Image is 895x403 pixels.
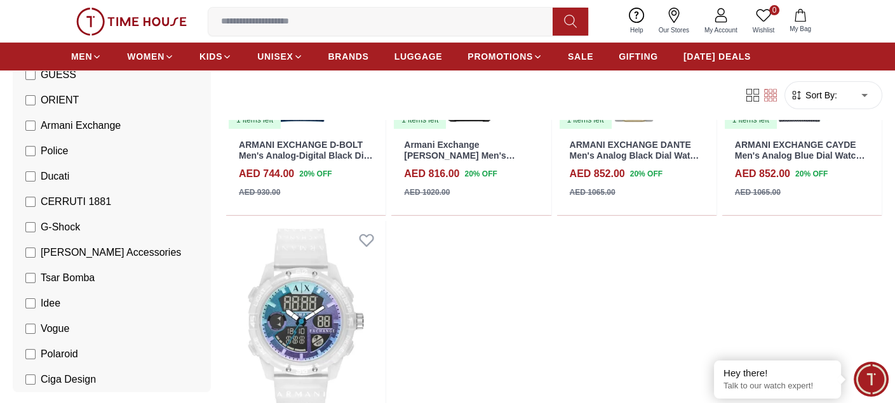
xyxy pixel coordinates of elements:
input: G-Shock [25,222,36,232]
img: ... [76,8,187,36]
span: ORIENT [41,93,79,108]
div: AED 930.00 [239,187,280,198]
a: Help [622,5,651,37]
a: Armani Exchange [PERSON_NAME] Men's Analog Black Dial Watch - AX2812 [404,140,515,182]
h4: AED 816.00 [404,166,459,182]
span: GUESS [41,67,76,83]
span: G-Shock [41,220,80,235]
button: My Bag [782,6,819,36]
div: 1 items left [229,111,281,129]
span: UNISEX [257,50,293,63]
span: Wishlist [748,25,779,35]
span: 20 % OFF [630,168,663,180]
input: Police [25,146,36,156]
span: Polaroid [41,347,78,362]
div: Hey there! [723,367,831,380]
a: ARMANI EXCHANGE DANTE Men's Analog Black Dial Watch - AX1865 [570,140,701,171]
span: Idee [41,296,60,311]
input: Ciga Design [25,374,36,385]
button: Sort By: [790,89,837,102]
a: GIFTING [619,45,658,68]
a: ARMANI EXCHANGE CAYDE Men's Analog Blue Dial Watch - AX2751 [735,140,867,171]
a: BRANDS [328,45,369,68]
span: Tsar Bomba [41,270,95,286]
div: Chat Widget [854,362,889,397]
span: [DATE] DEALS [683,50,751,63]
a: 0Wishlist [745,5,782,37]
span: 20 % OFF [299,168,332,180]
input: Idee [25,298,36,308]
span: Our Stores [654,25,694,35]
span: My Bag [784,24,816,34]
span: WOMEN [127,50,165,63]
input: CERRUTI 1881 [25,197,36,207]
input: GUESS [25,70,36,80]
span: Ducati [41,169,69,184]
span: Police [41,143,69,159]
div: AED 1065.00 [735,187,781,198]
a: KIDS [199,45,232,68]
input: Polaroid [25,349,36,359]
a: UNISEX [257,45,302,68]
span: PROMOTIONS [468,50,533,63]
div: AED 1020.00 [404,187,450,198]
input: ORIENT [25,95,36,105]
a: SALE [568,45,593,68]
span: LUGGAGE [394,50,443,63]
input: Armani Exchange [25,121,36,131]
a: WOMEN [127,45,174,68]
h4: AED 744.00 [239,166,294,182]
span: Armani Exchange [41,118,121,133]
a: [DATE] DEALS [683,45,751,68]
span: Sort By: [803,89,837,102]
h4: AED 852.00 [735,166,790,182]
a: PROMOTIONS [468,45,542,68]
span: CERRUTI 1881 [41,194,111,209]
span: 0 [769,5,779,15]
p: Talk to our watch expert! [723,381,831,392]
input: Ducati [25,171,36,182]
a: LUGGAGE [394,45,443,68]
a: Our Stores [651,5,697,37]
span: GIFTING [619,50,658,63]
div: 1 items left [394,111,446,129]
span: MEN [71,50,92,63]
span: BRANDS [328,50,369,63]
span: Help [625,25,649,35]
h4: AED 852.00 [570,166,625,182]
div: 1 items left [725,111,777,129]
span: Vogue [41,321,69,336]
span: Ciga Design [41,372,96,387]
span: [PERSON_NAME] Accessories [41,245,181,260]
input: Tsar Bomba [25,273,36,283]
input: Vogue [25,324,36,334]
a: MEN [71,45,102,68]
a: ARMANI EXCHANGE D-BOLT Men's Analog-Digital Black Dial Watch - AX2962 [239,140,373,171]
span: SALE [568,50,593,63]
input: [PERSON_NAME] Accessories [25,248,36,258]
span: 20 % OFF [464,168,497,180]
span: My Account [699,25,743,35]
div: 1 items left [560,111,612,129]
span: KIDS [199,50,222,63]
span: 20 % OFF [795,168,828,180]
div: AED 1065.00 [570,187,616,198]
